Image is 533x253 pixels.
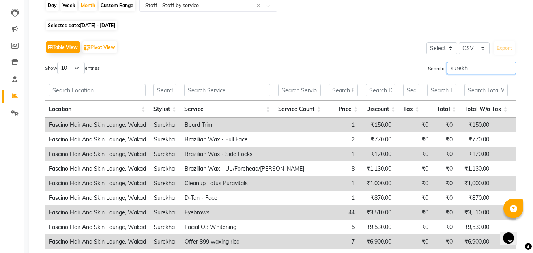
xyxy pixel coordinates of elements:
td: Surekha [150,220,181,234]
td: 1 [308,118,359,132]
td: Brazilian Wax - Side Locks [181,147,308,161]
select: Showentries [57,62,85,74]
td: Cleanup Lotus Puravitals [181,176,308,191]
td: Eyebrows [181,205,308,220]
td: ₹1,000.00 [359,176,395,191]
td: Fascino Hair And Skin Lounge, Wakad [45,205,150,220]
td: ₹0 [432,191,456,205]
td: 5 [308,220,359,234]
input: Search Discount [366,84,395,96]
td: ₹3,510.00 [456,205,493,220]
input: Search Service Count [278,84,321,96]
button: Table View [46,41,80,53]
td: ₹120.00 [359,147,395,161]
td: Fascino Hair And Skin Lounge, Wakad [45,191,150,205]
button: Pivot View [82,41,117,53]
input: Search Price [329,84,358,96]
span: [DATE] - [DATE] [80,22,115,28]
td: Fascino Hair And Skin Lounge, Wakad [45,234,150,249]
td: Fascino Hair And Skin Lounge, Wakad [45,220,150,234]
td: ₹6,900.00 [359,234,395,249]
img: pivot.png [84,45,90,51]
td: Brazilian Wax - UL/Forehead/[PERSON_NAME] [181,161,308,176]
td: ₹0 [395,234,432,249]
td: D-Tan - Face [181,191,308,205]
iframe: chat widget [500,221,525,245]
td: ₹3,510.00 [359,205,395,220]
td: 1 [308,147,359,161]
td: Fascino Hair And Skin Lounge, Wakad [45,161,150,176]
label: Show entries [45,62,100,74]
td: Fascino Hair And Skin Lounge, Wakad [45,132,150,147]
input: Search Total [427,84,456,96]
th: Price: activate to sort column ascending [325,101,362,118]
td: Offer 899 waxing rica [181,234,308,249]
td: ₹120.00 [456,147,493,161]
td: ₹0 [432,205,456,220]
td: ₹1,130.00 [456,161,493,176]
td: Fascino Hair And Skin Lounge, Wakad [45,176,150,191]
td: ₹0 [395,191,432,205]
button: Export [494,41,515,55]
td: ₹0 [395,205,432,220]
td: ₹0 [395,147,432,161]
td: Surekha [150,132,181,147]
td: ₹150.00 [359,118,395,132]
td: Fascino Hair And Skin Lounge, Wakad [45,147,150,161]
th: Service Count: activate to sort column ascending [274,101,325,118]
td: 1 [308,191,359,205]
td: ₹870.00 [359,191,395,205]
td: Surekha [150,234,181,249]
td: Brazilian Wax - Full Face [181,132,308,147]
td: ₹0 [432,234,456,249]
td: ₹0 [395,176,432,191]
td: Surekha [150,118,181,132]
input: Search Total W/o Tax [464,84,508,96]
td: ₹150.00 [456,118,493,132]
td: Surekha [150,147,181,161]
td: 1 [308,176,359,191]
td: ₹770.00 [359,132,395,147]
td: ₹0 [432,132,456,147]
td: 8 [308,161,359,176]
td: Fascino Hair And Skin Lounge, Wakad [45,118,150,132]
td: ₹770.00 [456,132,493,147]
td: ₹0 [432,220,456,234]
input: Search Stylist [153,84,176,96]
input: Search Service [184,84,270,96]
th: Stylist: activate to sort column ascending [150,101,180,118]
th: Total: activate to sort column ascending [423,101,460,118]
th: Discount: activate to sort column ascending [362,101,399,118]
td: ₹870.00 [456,191,493,205]
td: ₹0 [432,176,456,191]
td: Facial O3 Whitening [181,220,308,234]
td: ₹0 [432,118,456,132]
td: Surekha [150,205,181,220]
th: Tax: activate to sort column ascending [399,101,423,118]
td: ₹0 [395,161,432,176]
span: Clear all [256,2,263,10]
input: Search Location [49,84,146,96]
td: Beard Trim [181,118,308,132]
td: 44 [308,205,359,220]
td: ₹0 [432,161,456,176]
td: ₹0 [395,132,432,147]
td: ₹1,130.00 [359,161,395,176]
label: Search: [428,62,516,74]
td: ₹0 [395,118,432,132]
td: ₹6,900.00 [456,234,493,249]
input: Search: [447,62,516,74]
td: ₹9,530.00 [359,220,395,234]
td: 7 [308,234,359,249]
th: Total W/o Tax: activate to sort column ascending [460,101,512,118]
td: ₹0 [432,147,456,161]
td: ₹1,000.00 [456,176,493,191]
th: Location: activate to sort column ascending [45,101,150,118]
input: Search Tax [403,84,419,96]
td: Surekha [150,191,181,205]
td: Surekha [150,161,181,176]
td: Surekha [150,176,181,191]
td: ₹9,530.00 [456,220,493,234]
td: ₹0 [395,220,432,234]
span: Selected date: [46,21,117,30]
